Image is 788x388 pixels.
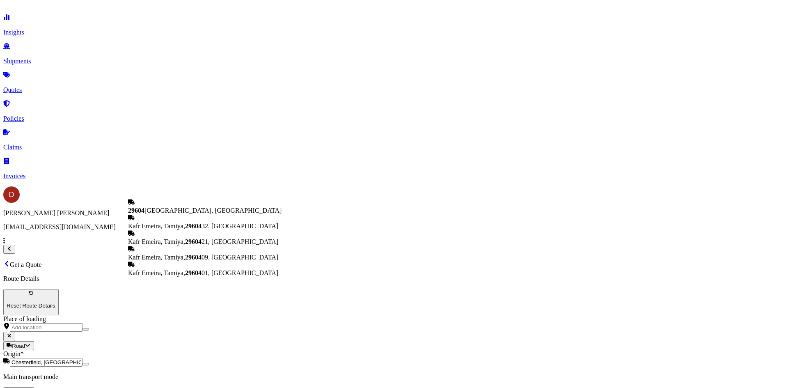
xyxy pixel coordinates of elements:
[9,191,14,199] span: D
[185,254,202,261] b: 29604
[128,207,144,214] b: 29604
[3,144,785,151] p: Claims
[82,363,89,365] button: Show suggestions
[3,172,785,180] p: Invoices
[82,328,89,331] button: Show suggestions
[185,238,202,245] b: 29604
[12,343,25,349] span: Road
[128,199,282,277] div: Show suggestions
[3,275,785,282] p: Route Details
[3,209,785,217] p: [PERSON_NAME] [PERSON_NAME]
[3,223,785,231] p: [EMAIL_ADDRESS][DOMAIN_NAME]
[128,238,278,245] span: Kafr Emeira, Tamiya, 21, [GEOGRAPHIC_DATA]
[10,323,82,332] input: Place of loading
[3,57,785,65] p: Shipments
[7,303,55,309] p: Reset Route Details
[3,86,785,94] p: Quotes
[128,254,278,261] span: Kafr Emeira, Tamiya, 09, [GEOGRAPHIC_DATA]
[128,223,278,230] span: Kafr Emeira, Tamiya, 32, [GEOGRAPHIC_DATA]
[185,269,202,276] b: 29604
[3,260,785,269] p: Get a Quote
[3,315,785,323] div: Place of loading
[3,29,785,36] p: Insights
[3,373,785,381] p: Main transport mode
[3,115,785,122] p: Policies
[128,269,278,276] span: Kafr Emeira, Tamiya, 01, [GEOGRAPHIC_DATA]
[10,358,82,367] input: Origin
[185,223,202,230] b: 29604
[128,207,282,214] span: [GEOGRAPHIC_DATA], [GEOGRAPHIC_DATA]
[3,350,785,358] div: Origin
[3,341,34,350] button: Select transport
